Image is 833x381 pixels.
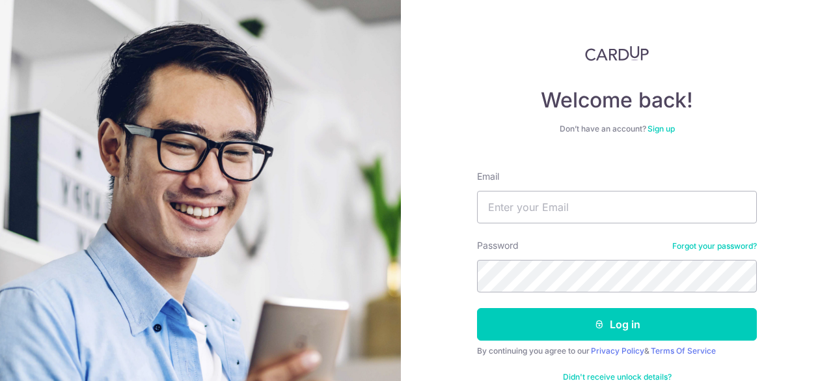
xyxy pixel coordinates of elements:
[477,239,519,252] label: Password
[672,241,757,251] a: Forgot your password?
[477,87,757,113] h4: Welcome back!
[477,191,757,223] input: Enter your Email
[477,308,757,341] button: Log in
[648,124,675,134] a: Sign up
[651,346,716,356] a: Terms Of Service
[585,46,649,61] img: CardUp Logo
[477,124,757,134] div: Don’t have an account?
[591,346,644,356] a: Privacy Policy
[477,170,499,183] label: Email
[477,346,757,356] div: By continuing you agree to our &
